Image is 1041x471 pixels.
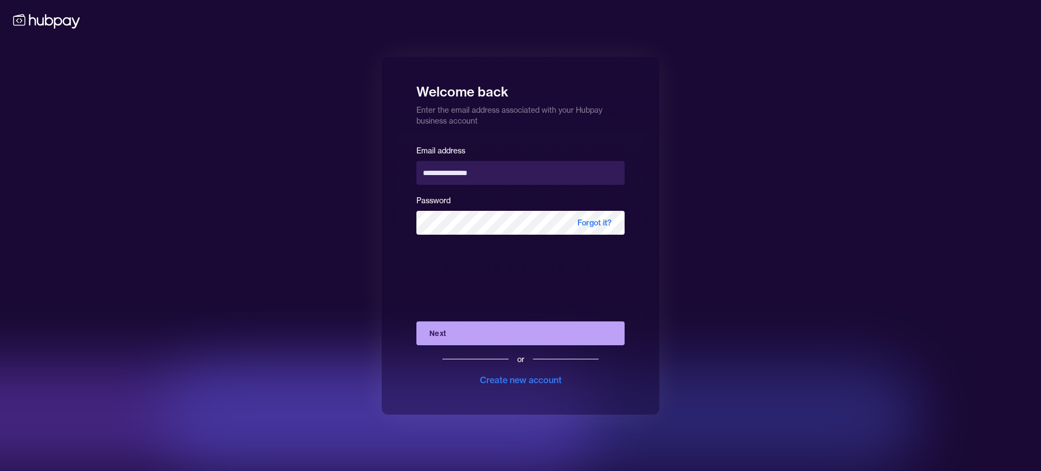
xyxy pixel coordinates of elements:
[480,373,562,386] div: Create new account
[416,100,625,126] p: Enter the email address associated with your Hubpay business account
[517,354,524,365] div: or
[416,196,451,205] label: Password
[564,211,625,235] span: Forgot it?
[416,321,625,345] button: Next
[416,76,625,100] h1: Welcome back
[416,146,465,156] label: Email address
